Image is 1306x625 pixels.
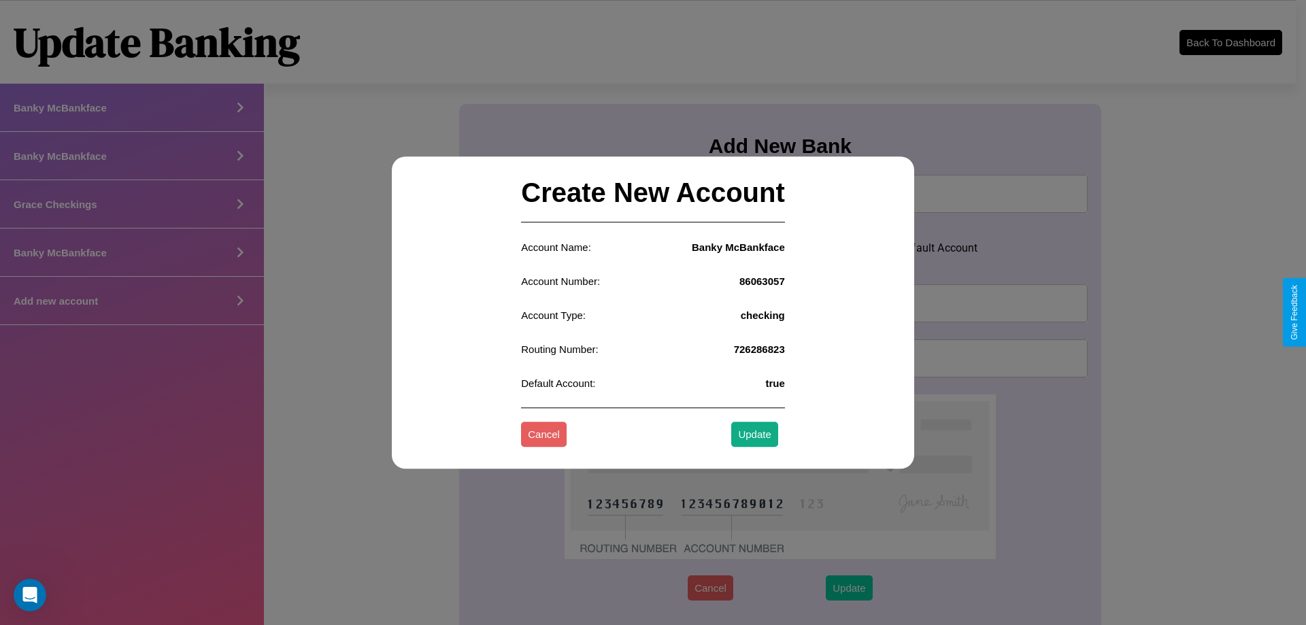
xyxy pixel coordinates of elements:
h4: Banky McBankface [692,241,785,253]
p: Account Type: [521,306,586,324]
p: Routing Number: [521,340,598,358]
h2: Create New Account [521,164,785,222]
h4: true [765,377,784,389]
h4: checking [741,309,785,321]
h4: 86063057 [739,275,785,287]
p: Account Number: [521,272,600,290]
p: Default Account: [521,374,595,392]
iframe: Intercom live chat [14,579,46,611]
div: Give Feedback [1290,285,1299,340]
button: Cancel [521,422,567,447]
button: Update [731,422,777,447]
p: Account Name: [521,238,591,256]
h4: 726286823 [734,343,785,355]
